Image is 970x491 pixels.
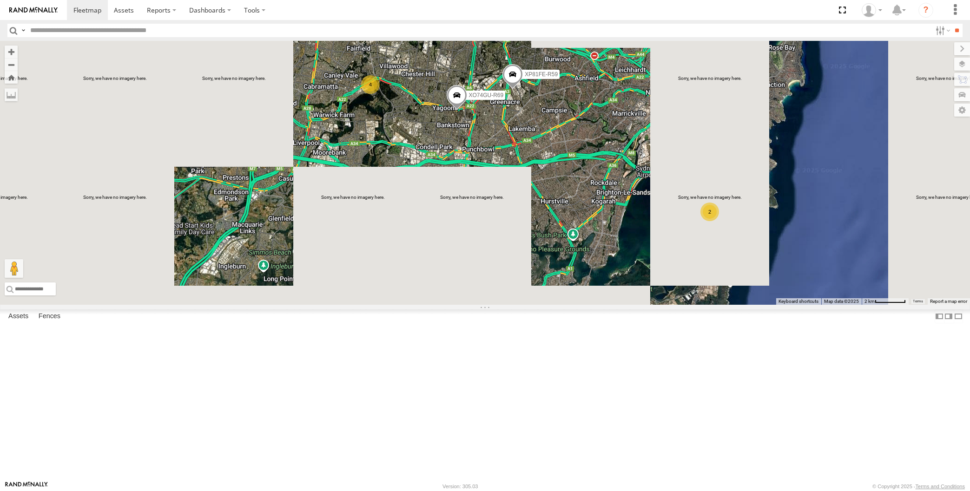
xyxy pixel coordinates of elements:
[34,310,65,323] label: Fences
[954,104,970,117] label: Map Settings
[20,24,27,37] label: Search Query
[932,24,952,37] label: Search Filter Options
[930,299,967,304] a: Report a map error
[935,309,944,323] label: Dock Summary Table to the Left
[525,72,558,78] span: XP81FE-R59
[5,58,18,71] button: Zoom out
[700,203,719,221] div: 2
[824,299,859,304] span: Map data ©2025
[944,309,953,323] label: Dock Summary Table to the Right
[779,298,818,305] button: Keyboard shortcuts
[872,484,965,489] div: © Copyright 2025 -
[5,46,18,58] button: Zoom in
[918,3,933,18] i: ?
[442,484,478,489] div: Version: 305.03
[954,309,963,323] label: Hide Summary Table
[361,75,380,94] div: 4
[4,310,33,323] label: Assets
[864,299,875,304] span: 2 km
[916,484,965,489] a: Terms and Conditions
[5,482,48,491] a: Visit our Website
[5,88,18,101] label: Measure
[913,300,923,303] a: Terms
[469,92,503,99] span: XO74GU-R69
[858,3,885,17] div: Quang MAC
[5,71,18,84] button: Zoom Home
[5,259,23,278] button: Drag Pegman onto the map to open Street View
[862,298,909,305] button: Map Scale: 2 km per 63 pixels
[9,7,58,13] img: rand-logo.svg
